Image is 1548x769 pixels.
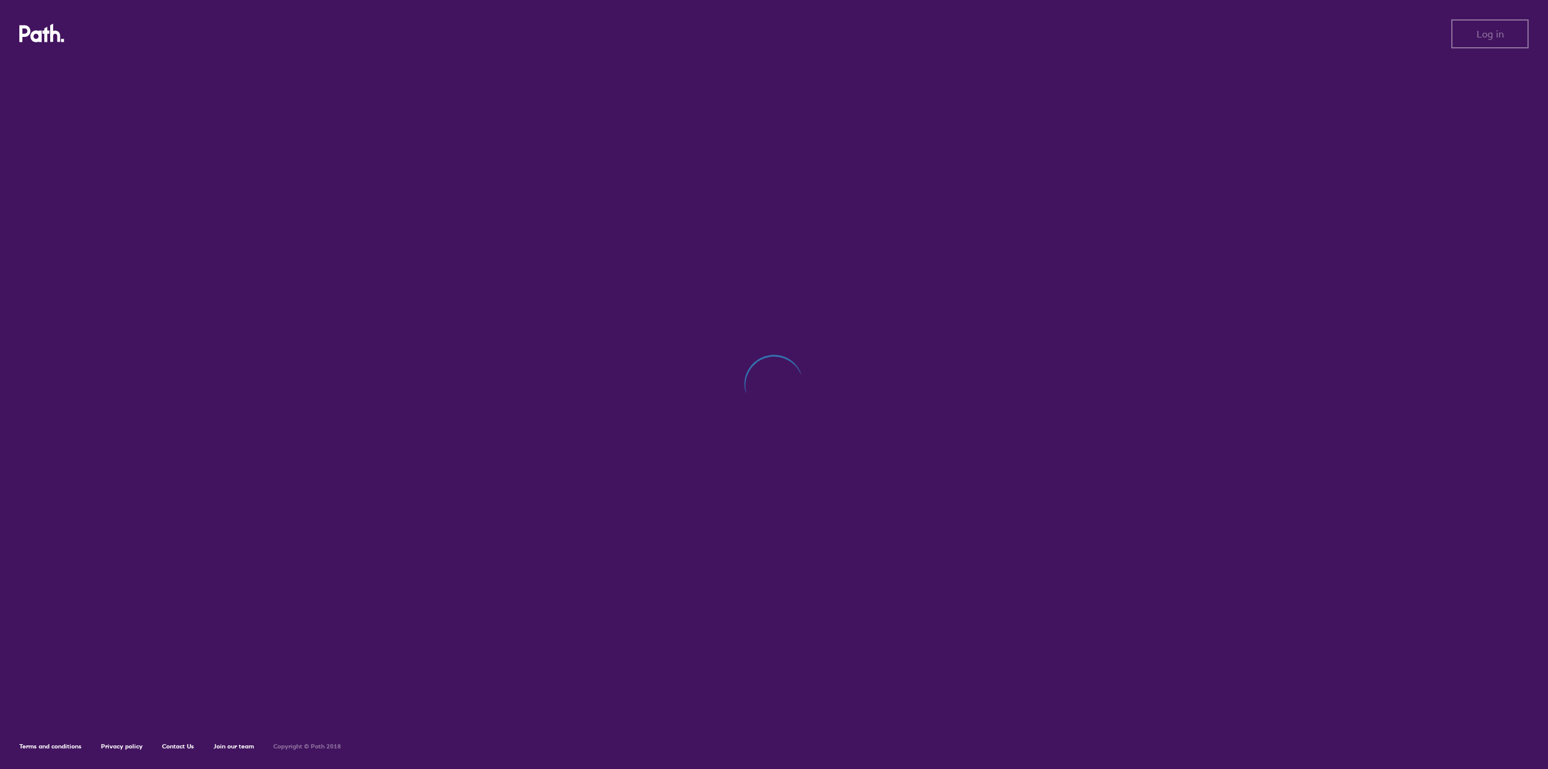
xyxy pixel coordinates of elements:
a: Terms and conditions [19,742,82,750]
a: Contact Us [162,742,194,750]
button: Log in [1451,19,1529,48]
h6: Copyright © Path 2018 [273,743,341,750]
a: Privacy policy [101,742,143,750]
a: Join our team [213,742,254,750]
span: Log in [1477,28,1504,39]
